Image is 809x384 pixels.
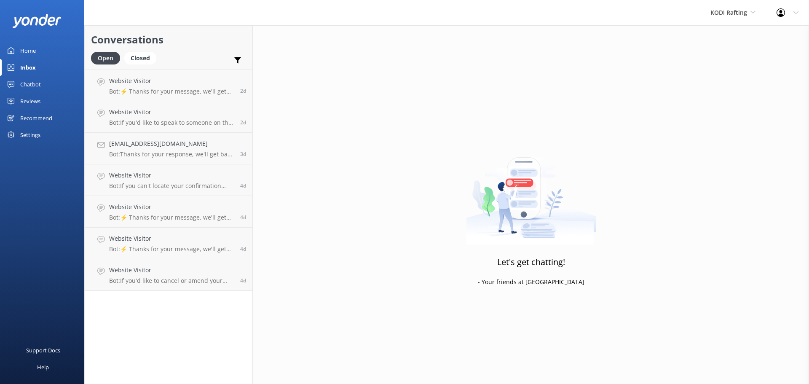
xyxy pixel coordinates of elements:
[109,139,234,148] h4: [EMAIL_ADDRESS][DOMAIN_NAME]
[109,88,234,95] p: Bot: ⚡ Thanks for your message, we'll get back to you as soon as we can. You're also welcome to k...
[109,245,234,253] p: Bot: ⚡ Thanks for your message, we'll get back to you as soon as we can. You're also welcome to k...
[85,70,252,101] a: Website VisitorBot:⚡ Thanks for your message, we'll get back to you as soon as we can. You're als...
[20,59,36,76] div: Inbox
[109,150,234,158] p: Bot: Thanks for your response, we'll get back to you as soon as we can during opening hours.
[91,32,246,48] h2: Conversations
[85,164,252,196] a: Website VisitorBot:If you can't locate your confirmation email, please reach out via our contact ...
[710,8,747,16] span: KODI Rafting
[109,266,234,275] h4: Website Visitor
[85,101,252,133] a: Website VisitorBot:If you'd like to speak to someone on the KODI Rafting team, please give us a c...
[466,140,596,245] img: artwork of a man stealing a conversation from at giant smartphone
[85,133,252,164] a: [EMAIL_ADDRESS][DOMAIN_NAME]Bot:Thanks for your response, we'll get back to you as soon as we can...
[124,53,161,62] a: Closed
[20,126,40,143] div: Settings
[240,214,246,221] span: 05:59pm 12-Aug-2025 (UTC -06:00) America/Chihuahua
[91,52,120,64] div: Open
[109,119,234,126] p: Bot: If you'd like to speak to someone on the KODI Rafting team, please give us a call at [PHONE_...
[497,255,565,269] h3: Let's get chatting!
[20,42,36,59] div: Home
[109,171,234,180] h4: Website Visitor
[13,14,61,28] img: yonder-white-logo.png
[124,52,156,64] div: Closed
[109,214,234,221] p: Bot: ⚡ Thanks for your message, we'll get back to you as soon as we can. You're also welcome to k...
[240,245,246,252] span: 03:59pm 12-Aug-2025 (UTC -06:00) America/Chihuahua
[20,76,41,93] div: Chatbot
[109,234,234,243] h4: Website Visitor
[85,196,252,228] a: Website VisitorBot:⚡ Thanks for your message, we'll get back to you as soon as we can. You're als...
[20,93,40,110] div: Reviews
[240,182,246,189] span: 06:00pm 12-Aug-2025 (UTC -06:00) America/Chihuahua
[85,228,252,259] a: Website VisitorBot:⚡ Thanks for your message, we'll get back to you as soon as we can. You're als...
[109,107,234,117] h4: Website Visitor
[109,202,234,212] h4: Website Visitor
[91,53,124,62] a: Open
[109,76,234,86] h4: Website Visitor
[240,150,246,158] span: 03:00pm 13-Aug-2025 (UTC -06:00) America/Chihuahua
[478,277,584,287] p: - Your friends at [GEOGRAPHIC_DATA]
[26,342,60,359] div: Support Docs
[240,87,246,94] span: 05:21pm 14-Aug-2025 (UTC -06:00) America/Chihuahua
[240,277,246,284] span: 03:03pm 12-Aug-2025 (UTC -06:00) America/Chihuahua
[20,110,52,126] div: Recommend
[85,259,252,291] a: Website VisitorBot:If you'd like to cancel or amend your reservation, please give us a call at [P...
[240,119,246,126] span: 04:12pm 14-Aug-2025 (UTC -06:00) America/Chihuahua
[37,359,49,376] div: Help
[109,182,234,190] p: Bot: If you can't locate your confirmation email, please reach out via our contact form at [URL][...
[109,277,234,285] p: Bot: If you'd like to cancel or amend your reservation, please give us a call at [PHONE_NUMBER] o...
